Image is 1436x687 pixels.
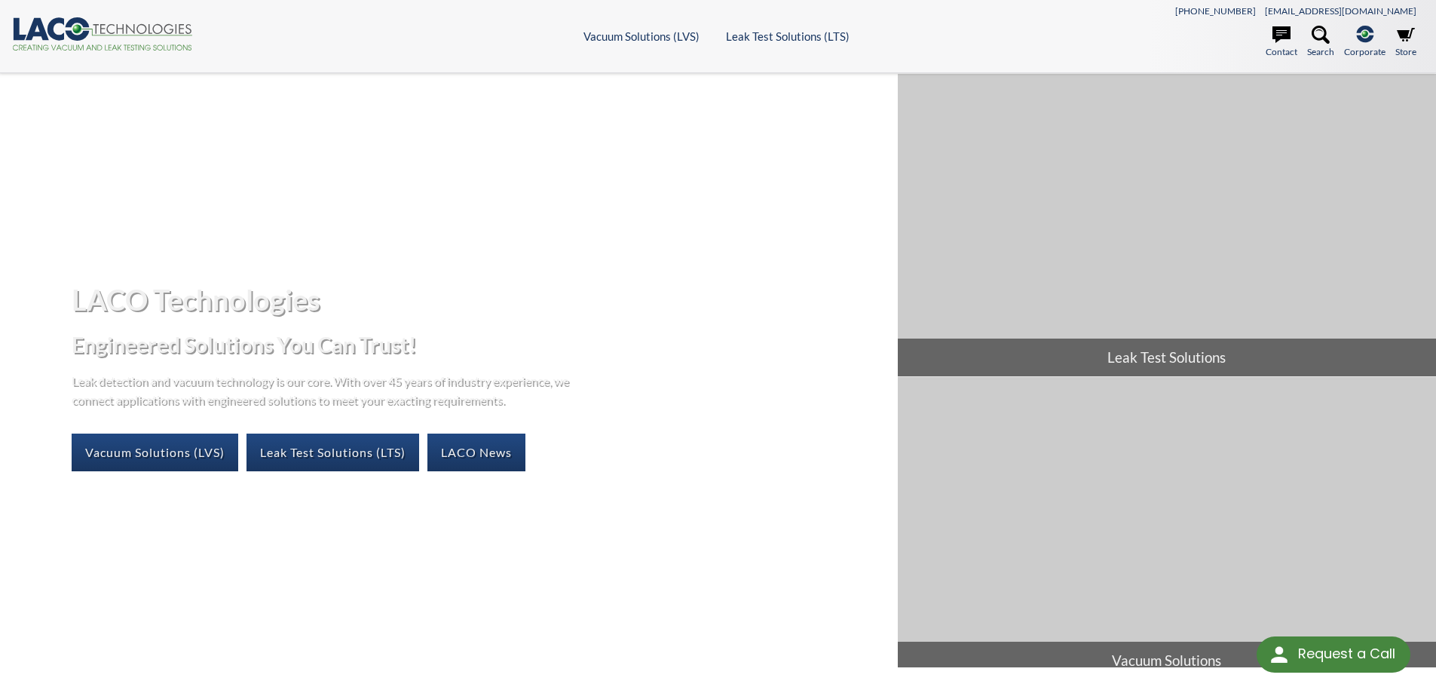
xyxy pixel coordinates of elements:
[1265,5,1416,17] a: [EMAIL_ADDRESS][DOMAIN_NAME]
[1267,643,1291,667] img: round button
[1257,636,1410,673] div: Request a Call
[898,339,1436,376] span: Leak Test Solutions
[1175,5,1256,17] a: [PHONE_NUMBER]
[72,281,885,318] h1: LACO Technologies
[1344,44,1385,59] span: Corporate
[72,331,885,359] h2: Engineered Solutions You Can Trust!
[726,29,850,43] a: Leak Test Solutions (LTS)
[72,371,577,409] p: Leak detection and vacuum technology is our core. With over 45 years of industry experience, we c...
[898,642,1436,679] span: Vacuum Solutions
[1395,26,1416,59] a: Store
[1266,26,1297,59] a: Contact
[898,377,1436,679] a: Vacuum Solutions
[1298,636,1395,671] div: Request a Call
[246,434,419,471] a: Leak Test Solutions (LTS)
[898,74,1436,376] a: Leak Test Solutions
[427,434,525,471] a: LACO News
[1307,26,1334,59] a: Search
[583,29,700,43] a: Vacuum Solutions (LVS)
[72,434,238,471] a: Vacuum Solutions (LVS)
